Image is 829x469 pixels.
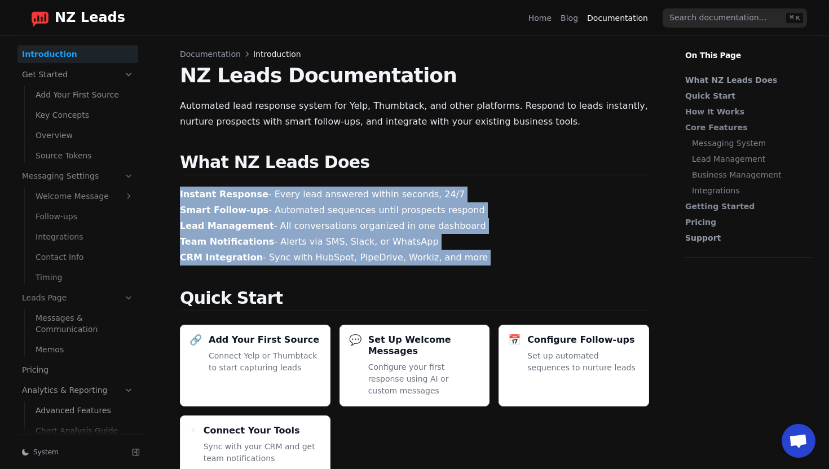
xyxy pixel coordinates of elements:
[189,425,197,436] div: ⚡
[180,48,241,60] span: Documentation
[527,350,640,374] p: Set up automated sequences to nurture leads
[31,106,138,124] a: Key Concepts
[561,12,578,24] a: Blog
[782,424,815,458] div: Open chat
[180,189,268,200] strong: Instant Response
[17,167,138,185] a: Messaging Settings
[180,152,649,175] h2: What NZ Leads Does
[692,138,806,149] a: Messaging System
[55,10,125,26] span: NZ Leads
[180,187,649,266] p: - Every lead answered within seconds, 24/7 - Automated sequences until prospects respond - All co...
[31,228,138,246] a: Integrations
[31,248,138,266] a: Contact Info
[204,441,321,464] p: Sync with your CRM and get team notifications
[31,9,49,27] img: logo
[685,74,806,86] a: What NZ Leads Does
[31,422,138,440] a: Chart Analysis Guide
[685,216,806,228] a: Pricing
[663,8,807,28] input: Search documentation…
[31,340,138,359] a: Memos
[180,325,330,406] a: 🔗Add Your First SourceConnect Yelp or Thumbtack to start capturing leads
[339,325,490,406] a: 💬Set Up Welcome MessagesConfigure your first response using AI or custom messages
[31,147,138,165] a: Source Tokens
[685,122,806,133] a: Core Features
[22,9,125,27] a: Home page
[180,205,268,215] strong: Smart Follow-ups
[349,334,361,346] div: 💬
[180,64,649,87] h1: NZ Leads Documentation
[499,325,649,406] a: 📅Configure Follow-upsSet up automated sequences to nurture leads
[17,45,138,63] a: Introduction
[685,106,806,117] a: How It Works
[508,334,521,346] div: 📅
[31,268,138,286] a: Timing
[692,153,806,165] a: Lead Management
[31,309,138,338] a: Messages & Communication
[685,232,806,244] a: Support
[180,288,649,311] h2: Quick Start
[128,444,144,460] button: Collapse sidebar
[17,381,138,399] a: Analytics & Reporting
[685,90,806,101] a: Quick Start
[528,12,552,24] a: Home
[31,207,138,225] a: Follow-ups
[17,65,138,83] a: Get Started
[180,220,274,231] strong: Lead Management
[253,48,301,60] span: Introduction
[189,334,202,346] div: 🔗
[180,98,649,130] p: Automated lead response system for Yelp, Thumbtack, and other platforms. Respond to leads instant...
[209,350,321,374] p: Connect Yelp or Thumbtack to start capturing leads
[17,361,138,379] a: Pricing
[31,401,138,419] a: Advanced Features
[676,36,821,61] p: On This Page
[31,187,138,205] a: Welcome Message
[368,334,480,357] h3: Set Up Welcome Messages
[527,334,634,346] h3: Configure Follow-ups
[31,126,138,144] a: Overview
[180,236,274,247] strong: Team Notifications
[31,86,138,104] a: Add Your First Source
[209,334,319,346] h3: Add Your First Source
[368,361,480,397] p: Configure your first response using AI or custom messages
[692,185,806,196] a: Integrations
[587,12,648,24] a: Documentation
[692,169,806,180] a: Business Management
[204,425,300,436] h3: Connect Your Tools
[17,289,138,307] a: Leads Page
[685,201,806,212] a: Getting Started
[180,252,263,263] strong: CRM Integration
[17,444,124,460] button: System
